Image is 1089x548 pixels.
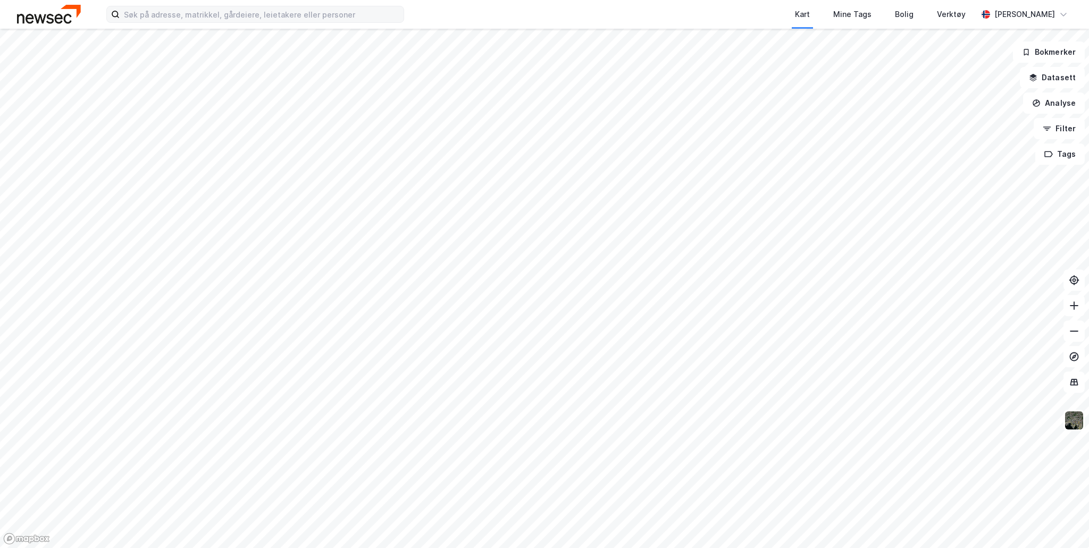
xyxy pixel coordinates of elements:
div: [PERSON_NAME] [994,8,1055,21]
iframe: Chat Widget [1036,497,1089,548]
div: Kart [795,8,810,21]
div: Mine Tags [833,8,872,21]
div: Kontrollprogram for chat [1036,497,1089,548]
input: Søk på adresse, matrikkel, gårdeiere, leietakere eller personer [120,6,404,22]
div: Verktøy [937,8,966,21]
img: newsec-logo.f6e21ccffca1b3a03d2d.png [17,5,81,23]
div: Bolig [895,8,914,21]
